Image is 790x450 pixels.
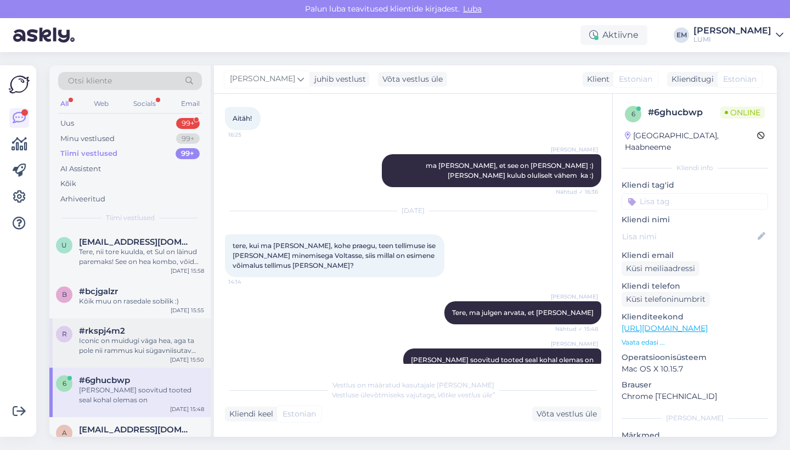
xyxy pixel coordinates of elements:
[79,336,204,356] div: Iconic on muidugi väga hea, aga ta pole nii rammus kui sügavniisutav kreem, mis sobib just teie k...
[63,379,66,387] span: 6
[176,148,200,159] div: 99+
[332,381,494,389] span: Vestlus on määratud kasutajale [PERSON_NAME]
[693,35,771,44] div: LUMI
[79,375,130,385] span: #6ghucbwp
[171,306,204,314] div: [DATE] 15:55
[62,290,67,299] span: b
[693,26,783,44] a: [PERSON_NAME]LUMI
[283,408,316,420] span: Estonian
[532,407,601,421] div: Võta vestlus üle
[79,326,125,336] span: #rkspj4m2
[622,363,768,375] p: Mac OS X 10.15.7
[648,106,720,119] div: # 6ghucbwp
[225,408,273,420] div: Kliendi keel
[411,356,594,364] span: [PERSON_NAME] soovitud tooted seal kohal olemas on
[60,194,105,205] div: Arhiveeritud
[622,163,768,173] div: Kliendi info
[79,385,204,405] div: [PERSON_NAME] soovitud tooted seal kohal olemas on
[62,330,67,338] span: r
[622,311,768,323] p: Klienditeekond
[79,296,204,306] div: Kõik muu on rasedale sobilik :)
[176,118,200,129] div: 99+
[225,206,601,216] div: [DATE]
[60,164,101,175] div: AI Assistent
[230,73,295,85] span: [PERSON_NAME]
[460,4,485,14] span: Luba
[170,405,204,413] div: [DATE] 15:48
[233,241,437,269] span: tere, kui ma [PERSON_NAME], kohe praegu, teen tellimuse ise [PERSON_NAME] minemisega Voltasse, si...
[170,356,204,364] div: [DATE] 15:50
[435,391,495,399] i: „Võtke vestlus üle”
[622,179,768,191] p: Kliendi tag'id
[92,97,111,111] div: Web
[60,148,117,159] div: Tiimi vestlused
[60,178,76,189] div: Kõik
[58,97,71,111] div: All
[79,286,118,296] span: #bcjgalzr
[79,237,193,247] span: urmelijoost@gmail.com
[619,74,652,85] span: Estonian
[79,425,193,435] span: atjuljuk@gmail.com
[622,323,708,333] a: [URL][DOMAIN_NAME]
[622,193,768,210] input: Lisa tag
[622,430,768,441] p: Märkmed
[551,145,598,154] span: [PERSON_NAME]
[9,74,30,95] img: Askly Logo
[622,379,768,391] p: Brauser
[79,247,204,267] div: Tere, nii tore kuulda, et Sul on läinud paremaks! See on hea kombo, võid veel lisada näiteks CBD ...
[60,133,115,144] div: Minu vestlused
[228,131,269,139] span: 16:25
[60,118,74,129] div: Uus
[551,292,598,301] span: [PERSON_NAME]
[674,27,689,43] div: EM
[171,267,204,275] div: [DATE] 15:58
[580,25,647,45] div: Aktiivne
[452,308,594,317] span: Tere, ma julgen arvata, et [PERSON_NAME]
[583,74,610,85] div: Klient
[723,74,757,85] span: Estonian
[551,340,598,348] span: [PERSON_NAME]
[228,278,269,286] span: 14:14
[233,114,252,122] span: Aitäh!
[176,133,200,144] div: 99+
[622,413,768,423] div: [PERSON_NAME]
[622,261,699,276] div: Küsi meiliaadressi
[631,110,635,118] span: 6
[61,241,67,249] span: u
[693,26,771,35] div: [PERSON_NAME]
[667,74,714,85] div: Klienditugi
[625,130,757,153] div: [GEOGRAPHIC_DATA], Haabneeme
[62,429,67,437] span: a
[556,188,598,196] span: Nähtud ✓ 16:36
[310,74,366,85] div: juhib vestlust
[622,337,768,347] p: Vaata edasi ...
[720,106,765,119] span: Online
[378,72,447,87] div: Võta vestlus üle
[622,280,768,292] p: Kliendi telefon
[622,352,768,363] p: Operatsioonisüsteem
[68,75,112,87] span: Otsi kliente
[179,97,202,111] div: Email
[622,250,768,261] p: Kliendi email
[106,213,155,223] span: Tiimi vestlused
[426,161,595,179] span: ma [PERSON_NAME], et see on [PERSON_NAME] :) [PERSON_NAME] kulub oluliselt vähem ka :)
[622,391,768,402] p: Chrome [TECHNICAL_ID]
[131,97,158,111] div: Socials
[622,292,710,307] div: Küsi telefoninumbrit
[332,391,495,399] span: Vestluse ülevõtmiseks vajutage
[622,230,755,243] input: Lisa nimi
[555,325,598,333] span: Nähtud ✓ 15:48
[622,214,768,226] p: Kliendi nimi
